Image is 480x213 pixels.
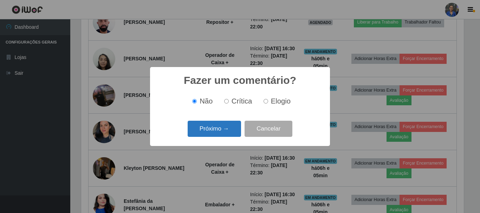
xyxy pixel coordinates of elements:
[188,121,241,137] button: Próximo →
[264,99,268,104] input: Elogio
[200,97,213,105] span: Não
[271,97,291,105] span: Elogio
[232,97,252,105] span: Crítica
[184,74,296,87] h2: Fazer um comentário?
[192,99,197,104] input: Não
[224,99,229,104] input: Crítica
[245,121,292,137] button: Cancelar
